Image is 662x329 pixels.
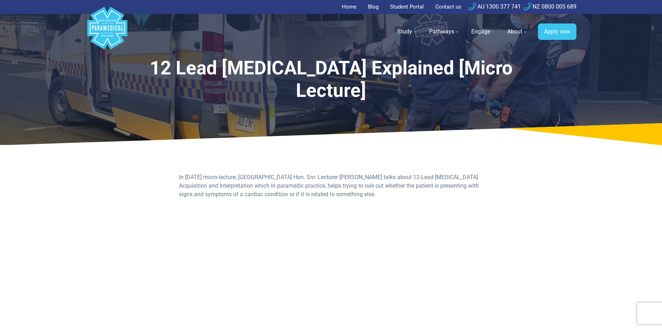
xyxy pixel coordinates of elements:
[86,14,129,50] a: Australian Paramedical College
[147,57,515,102] h1: 12 Lead [MEDICAL_DATA] Explained [Micro Lecture]
[538,23,576,40] a: Apply now
[524,3,576,10] a: NZ 0800 005 689
[467,22,500,42] a: Engage
[393,22,422,42] a: Study
[179,173,483,199] p: In [DATE] micro-lecture, [GEOGRAPHIC_DATA] Hon. Snr. Lecturer [PERSON_NAME] talks about 12-Lead [...
[425,22,464,42] a: Pathways
[468,3,521,10] a: AU 1300 377 741
[503,22,532,42] a: About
